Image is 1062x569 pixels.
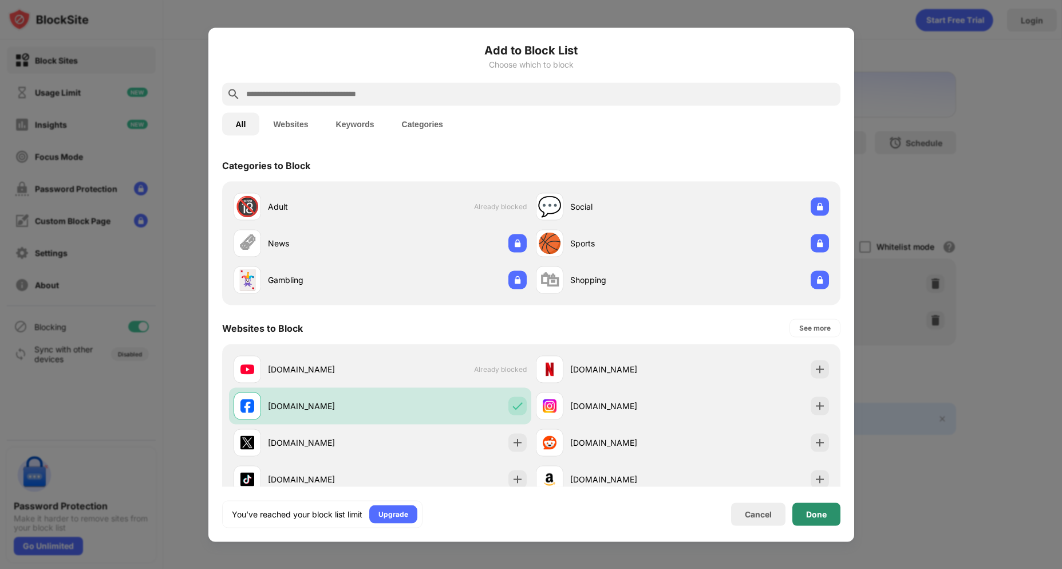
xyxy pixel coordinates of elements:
div: Adult [268,201,380,213]
img: favicons [543,435,556,449]
div: Social [570,201,682,213]
img: favicons [240,399,254,413]
div: 🏀 [538,231,562,255]
div: [DOMAIN_NAME] [570,363,682,375]
img: favicons [543,472,556,486]
div: 🗞 [238,231,257,255]
img: favicons [543,362,556,376]
div: [DOMAIN_NAME] [268,437,380,449]
img: favicons [240,472,254,486]
div: See more [799,322,831,333]
div: [DOMAIN_NAME] [570,400,682,412]
div: Upgrade [378,508,408,520]
div: 🛍 [540,268,559,292]
div: Gambling [268,274,380,286]
img: search.svg [227,87,240,101]
div: You’ve reached your block list limit [232,508,362,520]
div: [DOMAIN_NAME] [268,400,380,412]
img: favicons [240,362,254,376]
div: 💬 [538,195,562,218]
div: [DOMAIN_NAME] [268,363,380,375]
button: Keywords [322,112,388,135]
div: Done [806,509,827,519]
div: [DOMAIN_NAME] [268,473,380,485]
div: Cancel [745,509,772,519]
div: Categories to Block [222,159,310,171]
div: 🔞 [235,195,259,218]
div: News [268,237,380,249]
div: [DOMAIN_NAME] [570,437,682,449]
div: Websites to Block [222,322,303,333]
div: [DOMAIN_NAME] [570,473,682,485]
img: favicons [240,435,254,449]
div: Sports [570,237,682,249]
div: 🃏 [235,268,259,292]
button: All [222,112,260,135]
div: Shopping [570,274,682,286]
span: Already blocked [474,365,527,374]
div: Choose which to block [222,60,840,69]
button: Categories [388,112,457,135]
h6: Add to Block List [222,41,840,58]
img: favicons [543,399,556,413]
button: Websites [259,112,322,135]
span: Already blocked [474,202,527,211]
